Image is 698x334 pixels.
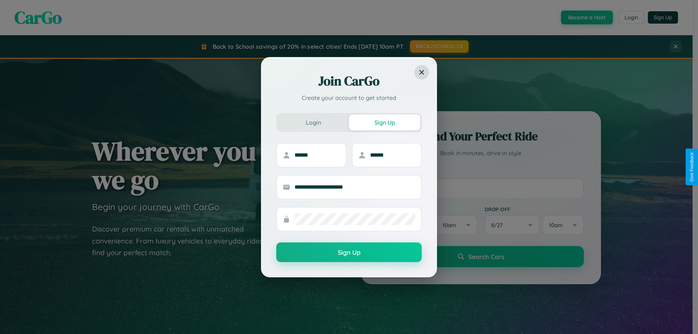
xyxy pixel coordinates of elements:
button: Sign Up [349,114,420,130]
h2: Join CarGo [276,72,422,90]
p: Create your account to get started [276,93,422,102]
button: Login [278,114,349,130]
div: Give Feedback [689,152,694,182]
button: Sign Up [276,242,422,262]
